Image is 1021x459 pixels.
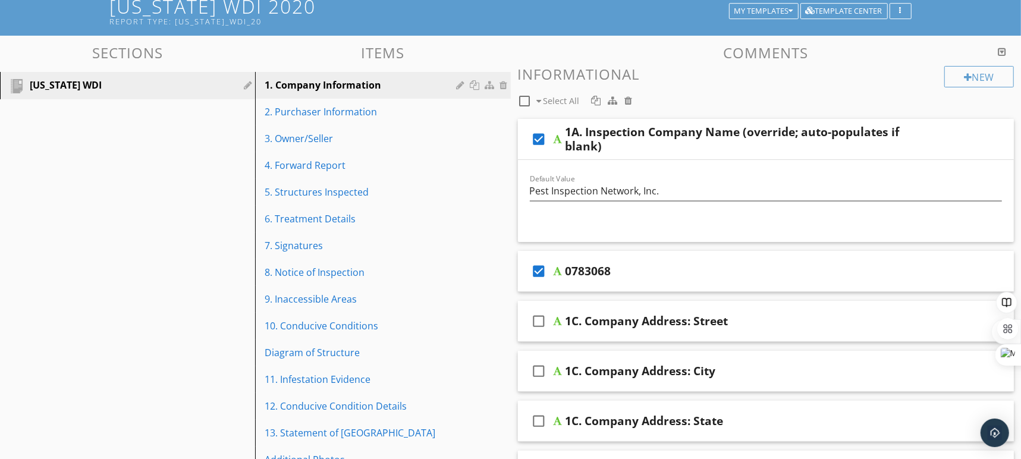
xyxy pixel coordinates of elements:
[543,95,579,106] span: Select All
[806,7,882,15] div: Template Center
[944,66,1014,87] div: New
[265,426,460,440] div: 13. Statement of [GEOGRAPHIC_DATA]
[800,3,888,20] button: Template Center
[530,125,549,153] i: check_box
[518,45,1014,61] h3: Comments
[729,3,799,20] button: My Templates
[265,399,460,413] div: 12. Conducive Condition Details
[265,292,460,306] div: 9. Inaccessible Areas
[566,364,716,378] div: 1C. Company Address: City
[530,407,549,435] i: check_box_outline_blank
[30,78,199,92] div: [US_STATE] WDI
[255,45,510,61] h3: Items
[530,307,549,335] i: check_box_outline_blank
[566,414,724,428] div: 1C. Company Address: State
[265,238,460,253] div: 7. Signatures
[265,78,460,92] div: 1. Company Information
[734,7,793,15] div: My Templates
[800,5,888,15] a: Template Center
[530,357,549,385] i: check_box_outline_blank
[566,125,920,153] div: 1A. Inspection Company Name (override; auto-populates if blank)
[530,257,549,285] i: check_box
[566,264,611,278] div: 0783068
[265,345,460,360] div: Diagram of Structure
[265,131,460,146] div: 3. Owner/Seller
[265,158,460,172] div: 4. Forward Report
[981,419,1009,447] div: Open Intercom Messenger
[265,212,460,226] div: 6. Treatment Details
[265,319,460,333] div: 10. Conducive Conditions
[265,265,460,279] div: 8. Notice of Inspection
[110,17,733,26] div: Report Type: [US_STATE]_wdi_20
[530,181,1003,201] input: Default Value
[265,185,460,199] div: 5. Structures Inspected
[518,66,1014,82] h3: Informational
[265,372,460,386] div: 11. Infestation Evidence
[566,314,728,328] div: 1C. Company Address: Street
[265,105,460,119] div: 2. Purchaser Information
